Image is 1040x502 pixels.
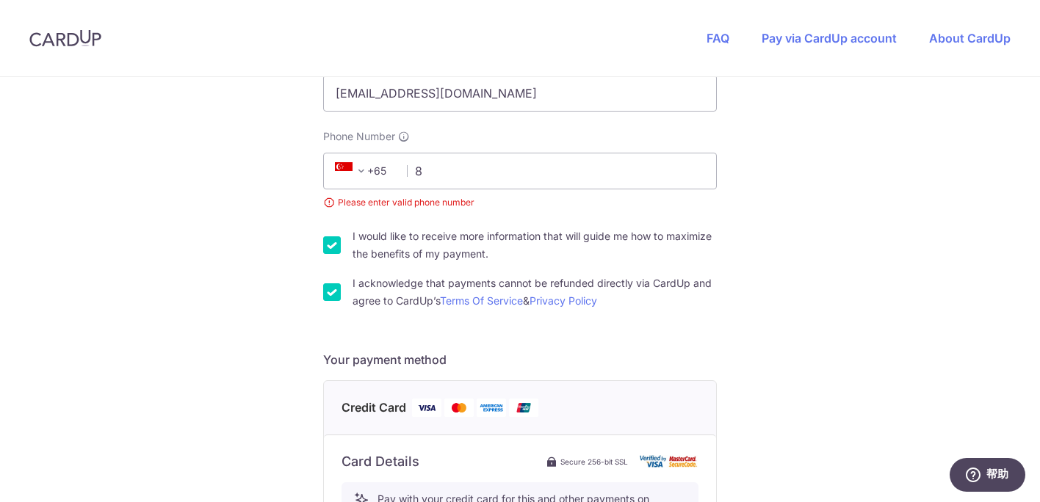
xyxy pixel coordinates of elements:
span: +65 [331,162,397,180]
h5: Your payment method [323,351,717,368]
img: American Express [477,399,506,417]
a: Privacy Policy [530,294,597,307]
h6: Card Details [342,453,419,470]
span: Secure 256-bit SSL [560,456,628,468]
label: I would like to receive more information that will guide me how to maximize the benefits of my pa... [353,228,717,263]
small: Please enter valid phone number [323,195,717,210]
img: Visa [412,399,441,417]
span: Phone Number [323,129,395,144]
a: FAQ [707,31,729,46]
img: CardUp [29,29,101,47]
a: Terms Of Service [440,294,523,307]
img: Union Pay [509,399,538,417]
span: +65 [335,162,370,180]
img: card secure [640,455,698,468]
img: Mastercard [444,399,474,417]
label: I acknowledge that payments cannot be refunded directly via CardUp and agree to CardUp’s & [353,274,717,310]
span: Credit Card [342,399,406,417]
input: Email address [323,75,717,112]
a: About CardUp [929,31,1011,46]
iframe: 打开一个小组件，您可以在其中找到更多信息 [949,458,1025,495]
a: Pay via CardUp account [762,31,897,46]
